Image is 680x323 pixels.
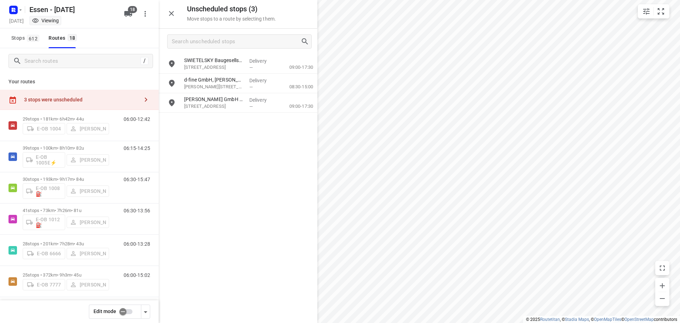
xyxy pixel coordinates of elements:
span: 612 [27,35,39,42]
p: 06:30-13:56 [124,208,150,213]
button: Map settings [639,4,653,18]
div: Driver app settings [141,307,150,316]
p: 09:00-17:30 [278,64,313,71]
p: Delivery [249,77,276,84]
div: Search [301,37,311,46]
input: Search routes [24,56,141,67]
a: OpenMapTiles [594,317,621,322]
a: Routetitan [540,317,560,322]
p: Your routes [8,78,150,85]
p: 06:00-15:02 [124,272,150,278]
p: 29 stops • 181km • 6h42m • 44u [23,116,109,122]
p: 41 stops • 73km • 7h26m • 81u [23,208,109,213]
button: More [138,7,152,21]
p: 06:00-13:28 [124,241,150,247]
button: 18 [121,7,135,21]
h5: Unscheduled stops ( 3 ) [187,5,276,13]
a: Stadia Maps [565,317,589,322]
p: 06:00-12:42 [124,116,150,122]
span: 18 [128,6,137,13]
p: 25 stops • 372km • 9h3m • 45u [23,272,109,278]
div: small contained button group [638,4,669,18]
p: [PERSON_NAME] GmbH & Co. KG([PERSON_NAME]) [184,96,244,103]
div: grid [159,54,317,322]
li: © 2025 , © , © © contributors [526,317,677,322]
span: 18 [68,34,77,41]
button: Fit zoom [654,4,668,18]
span: — [249,65,253,70]
p: Delivery [249,57,276,65]
span: — [249,104,253,109]
p: 30 stops • 193km • 9h17m • 84u [23,177,109,182]
p: 28 stops • 201km • 7h28m • 43u [23,241,109,246]
span: Stops [11,34,41,43]
div: You are currently in view mode. To make any changes, go to edit project. [32,17,59,24]
div: Routes [49,34,79,43]
p: SWIETELSKY Baugesellschaft m.b.H.(Celina Stetten) [184,57,244,64]
p: 06:30-15:47 [124,177,150,182]
input: Search unscheduled stops [172,36,301,47]
div: 3 stops were unscheduled [24,97,139,102]
button: Close [164,6,178,21]
p: 08:30-15:00 [278,83,313,90]
p: Gustaf-Gründgens-Platz 5, Düsseldorf [184,83,244,90]
p: 06:15-14:25 [124,145,150,151]
p: d-fine GmbH, Gustaf-Gründgens-Platz 5(Michaela Siebert) [184,76,244,83]
p: Delivery [249,96,276,104]
p: 09:00-17:30 [278,103,313,110]
span: — [249,84,253,90]
span: Edit mode [93,308,116,314]
a: OpenStreetMap [624,317,654,322]
p: Move stops to a route by selecting them. [187,16,276,22]
p: Im Erlengrund 19a, Oberhausen [184,64,244,71]
div: / [141,57,148,65]
p: 39 stops • 100km • 8h10m • 82u [23,145,109,151]
p: [STREET_ADDRESS] [184,103,244,110]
